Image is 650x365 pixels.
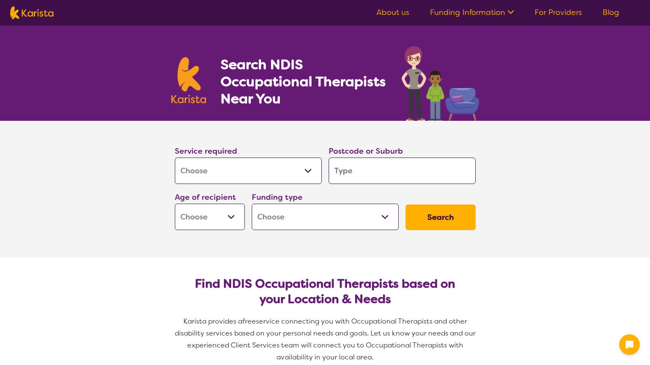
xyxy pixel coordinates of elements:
[535,7,582,18] a: For Providers
[402,46,479,121] img: occupational-therapy
[376,7,409,18] a: About us
[242,317,256,326] span: free
[183,317,242,326] span: Karista provides a
[171,57,206,103] img: Karista logo
[182,276,469,307] h2: Find NDIS Occupational Therapists based on your Location & Needs
[329,146,403,156] label: Postcode or Suburb
[175,192,236,202] label: Age of recipient
[252,192,303,202] label: Funding type
[329,158,476,184] input: Type
[603,7,619,18] a: Blog
[221,56,387,107] h1: Search NDIS Occupational Therapists Near You
[430,7,514,18] a: Funding Information
[406,204,476,230] button: Search
[175,146,237,156] label: Service required
[10,6,53,19] img: Karista logo
[175,317,477,362] span: service connecting you with Occupational Therapists and other disability services based on your p...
